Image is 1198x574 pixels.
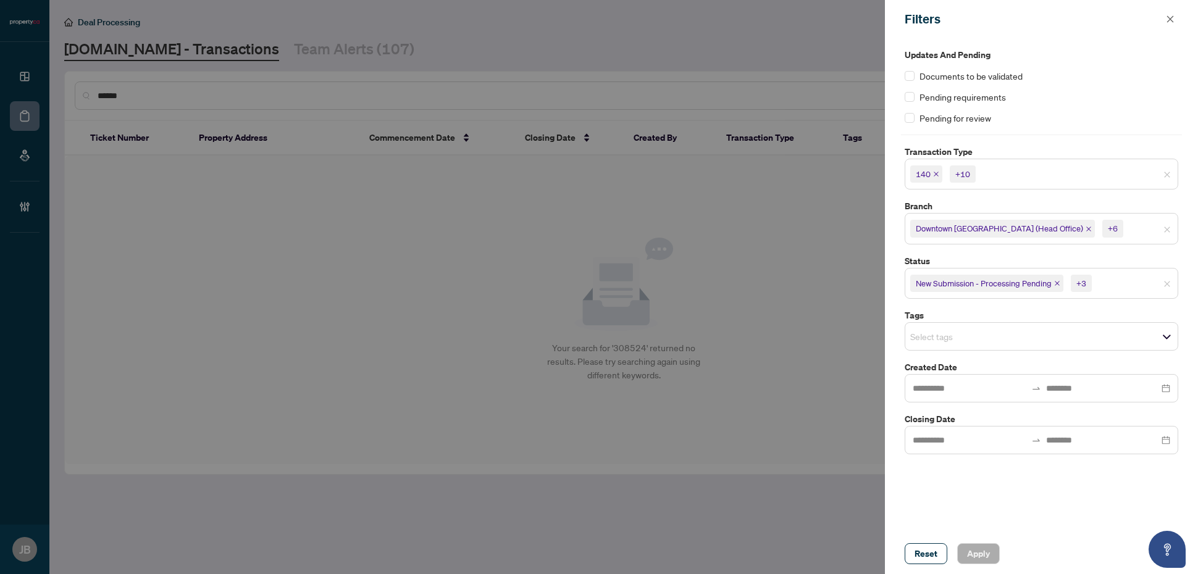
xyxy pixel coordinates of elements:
label: Updates and Pending [905,48,1178,62]
span: swap-right [1031,383,1041,393]
span: Documents to be validated [919,69,1023,83]
span: 140 [910,165,942,183]
span: close [1166,15,1175,23]
span: 140 [916,168,931,180]
span: Downtown Toronto (Head Office) [910,220,1095,237]
button: Open asap [1149,531,1186,568]
label: Branch [905,199,1178,213]
div: +10 [955,168,970,180]
button: Reset [905,543,947,564]
span: New Submission - Processing Pending [916,277,1052,289]
button: Apply [957,543,1000,564]
label: Created Date [905,360,1178,374]
div: +6 [1108,222,1118,235]
span: close [933,171,939,177]
span: to [1031,383,1041,393]
span: close [1054,280,1060,286]
span: Downtown [GEOGRAPHIC_DATA] (Head Office) [916,222,1083,235]
span: Reset [915,544,937,564]
label: Transaction Type [905,145,1178,159]
label: Status [905,254,1178,268]
label: Tags [905,309,1178,322]
div: Filters [905,10,1162,28]
label: Closing Date [905,412,1178,426]
span: close [1086,226,1092,232]
span: close [1163,171,1171,178]
div: +3 [1076,277,1086,289]
span: Pending requirements [919,90,1006,104]
span: close [1163,280,1171,288]
span: Pending for review [919,111,991,125]
span: to [1031,435,1041,445]
span: swap-right [1031,435,1041,445]
span: close [1163,226,1171,233]
span: New Submission - Processing Pending [910,275,1063,292]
